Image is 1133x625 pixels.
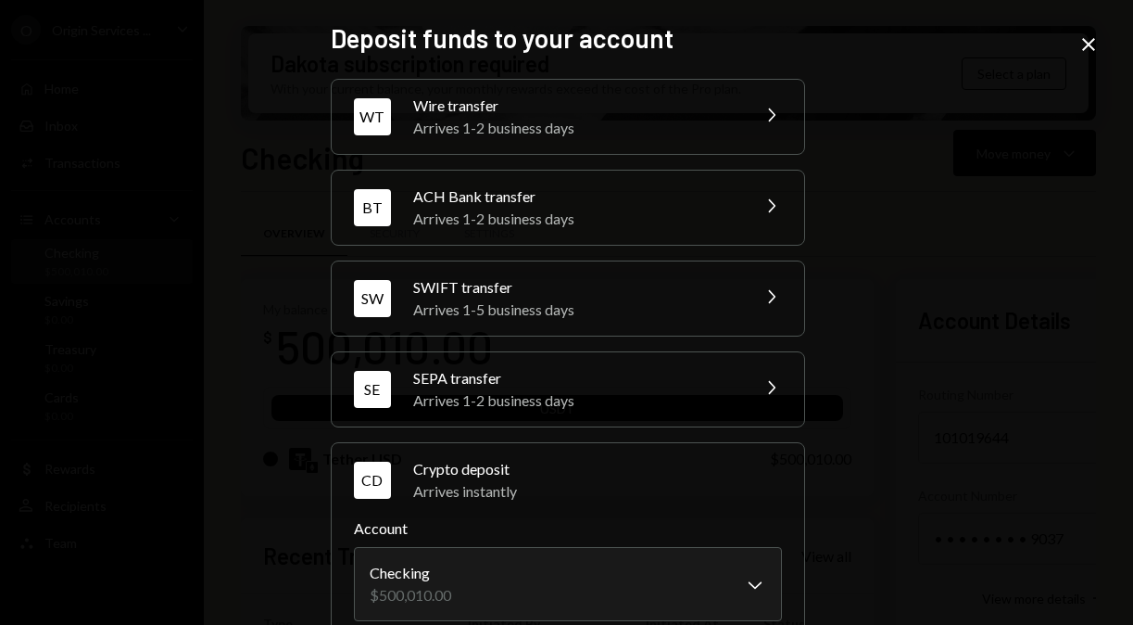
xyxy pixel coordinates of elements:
[413,458,782,480] div: Crypto deposit
[413,95,737,117] div: Wire transfer
[331,20,803,57] h2: Deposit funds to your account
[413,480,782,503] div: Arrives instantly
[413,117,737,139] div: Arrives 1-2 business days
[413,299,737,321] div: Arrives 1-5 business days
[332,80,804,154] button: WTWire transferArrives 1-2 business days
[332,261,804,336] button: SWSWIFT transferArrives 1-5 business days
[332,352,804,427] button: SESEPA transferArrives 1-2 business days
[354,462,391,499] div: CD
[354,371,391,408] div: SE
[332,171,804,245] button: BTACH Bank transferArrives 1-2 business days
[354,98,391,135] div: WT
[413,185,737,208] div: ACH Bank transfer
[413,276,737,299] div: SWIFT transfer
[354,547,782,621] button: Account
[354,517,782,540] label: Account
[413,389,737,412] div: Arrives 1-2 business days
[413,208,737,230] div: Arrives 1-2 business days
[354,280,391,317] div: SW
[332,443,804,517] button: CDCrypto depositArrives instantly
[354,189,391,226] div: BT
[413,367,737,389] div: SEPA transfer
